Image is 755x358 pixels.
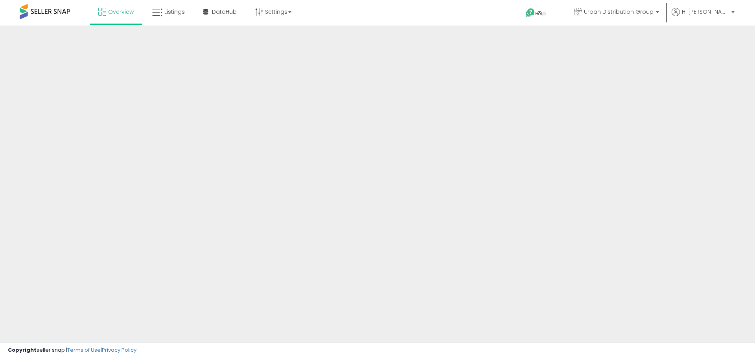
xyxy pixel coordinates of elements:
[682,8,729,16] span: Hi [PERSON_NAME]
[164,8,185,16] span: Listings
[8,346,37,354] strong: Copyright
[519,2,561,26] a: Help
[584,8,654,16] span: Urban Distribution Group
[67,346,101,354] a: Terms of Use
[672,8,735,26] a: Hi [PERSON_NAME]
[525,8,535,18] i: Get Help
[8,347,136,354] div: seller snap | |
[535,10,546,17] span: Help
[108,8,134,16] span: Overview
[102,346,136,354] a: Privacy Policy
[212,8,237,16] span: DataHub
